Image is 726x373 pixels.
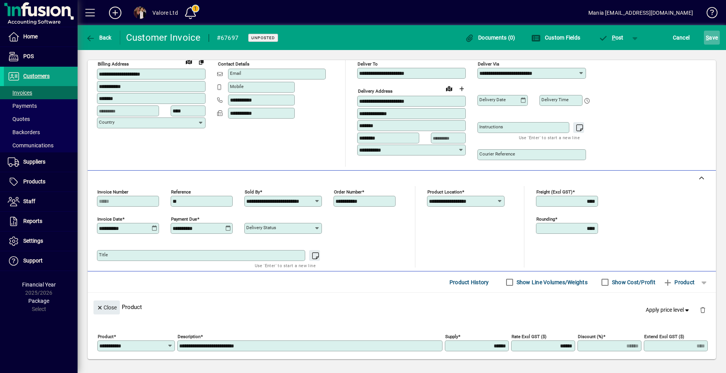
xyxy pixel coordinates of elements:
[23,53,34,59] span: POS
[643,303,694,317] button: Apply price level
[4,192,78,211] a: Staff
[531,35,580,41] span: Custom Fields
[529,31,582,45] button: Custom Fields
[512,334,546,339] mat-label: Rate excl GST ($)
[4,231,78,251] a: Settings
[103,6,128,20] button: Add
[479,124,503,130] mat-label: Instructions
[479,97,506,102] mat-label: Delivery date
[88,293,716,321] div: Product
[97,301,117,314] span: Close
[4,139,78,152] a: Communications
[701,2,716,27] a: Knowledge Base
[358,61,378,67] mat-label: Deliver To
[646,306,691,314] span: Apply price level
[4,27,78,47] a: Home
[4,126,78,139] a: Backorders
[4,99,78,112] a: Payments
[23,238,43,244] span: Settings
[245,189,260,195] mat-label: Sold by
[183,55,195,67] a: View on map
[704,31,720,45] button: Save
[536,216,555,222] mat-label: Rounding
[92,304,122,311] app-page-header-button: Close
[23,159,45,165] span: Suppliers
[4,112,78,126] a: Quotes
[519,133,580,142] mat-hint: Use 'Enter' to start a new line
[22,281,56,288] span: Financial Year
[610,278,655,286] label: Show Cost/Profit
[23,73,50,79] span: Customers
[671,31,692,45] button: Cancel
[706,31,718,44] span: ave
[598,35,624,41] span: ost
[97,216,122,222] mat-label: Invoice date
[588,7,693,19] div: Mania [EMAIL_ADDRESS][DOMAIN_NAME]
[334,189,362,195] mat-label: Order number
[673,31,690,44] span: Cancel
[23,33,38,40] span: Home
[4,251,78,271] a: Support
[8,129,40,135] span: Backorders
[446,275,492,289] button: Product History
[427,189,462,195] mat-label: Product location
[93,300,120,314] button: Close
[541,97,569,102] mat-label: Delivery time
[515,278,588,286] label: Show Line Volumes/Weights
[4,86,78,99] a: Invoices
[595,31,627,45] button: Post
[23,218,42,224] span: Reports
[251,35,275,40] span: Unposted
[97,189,128,195] mat-label: Invoice number
[4,172,78,192] a: Products
[126,31,201,44] div: Customer Invoice
[8,116,30,122] span: Quotes
[217,32,239,44] div: #67697
[659,275,698,289] button: Product
[230,84,244,89] mat-label: Mobile
[443,82,455,95] a: View on map
[4,152,78,172] a: Suppliers
[455,83,468,95] button: Choose address
[693,306,712,313] app-page-header-button: Delete
[8,142,54,149] span: Communications
[4,212,78,231] a: Reports
[578,334,603,339] mat-label: Discount (%)
[195,55,207,68] button: Copy to Delivery address
[246,225,276,230] mat-label: Delivery status
[693,300,712,319] button: Delete
[478,61,499,67] mat-label: Deliver via
[23,257,43,264] span: Support
[8,103,37,109] span: Payments
[465,35,515,41] span: Documents (0)
[612,35,615,41] span: P
[152,7,178,19] div: Valore Ltd
[255,261,316,270] mat-hint: Use 'Enter' to start a new line
[86,35,112,41] span: Back
[536,189,572,195] mat-label: Freight (excl GST)
[445,334,458,339] mat-label: Supply
[663,276,695,288] span: Product
[178,334,201,339] mat-label: Description
[4,47,78,66] a: POS
[23,178,45,185] span: Products
[78,31,120,45] app-page-header-button: Back
[128,6,152,20] button: Profile
[99,252,108,257] mat-label: Title
[84,31,114,45] button: Back
[706,35,709,41] span: S
[28,298,49,304] span: Package
[479,151,515,157] mat-label: Courier Reference
[644,334,684,339] mat-label: Extend excl GST ($)
[230,71,241,76] mat-label: Email
[449,276,489,288] span: Product History
[8,90,32,96] span: Invoices
[463,31,517,45] button: Documents (0)
[171,216,197,222] mat-label: Payment due
[23,198,35,204] span: Staff
[99,119,114,125] mat-label: Country
[98,334,114,339] mat-label: Product
[171,189,191,195] mat-label: Reference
